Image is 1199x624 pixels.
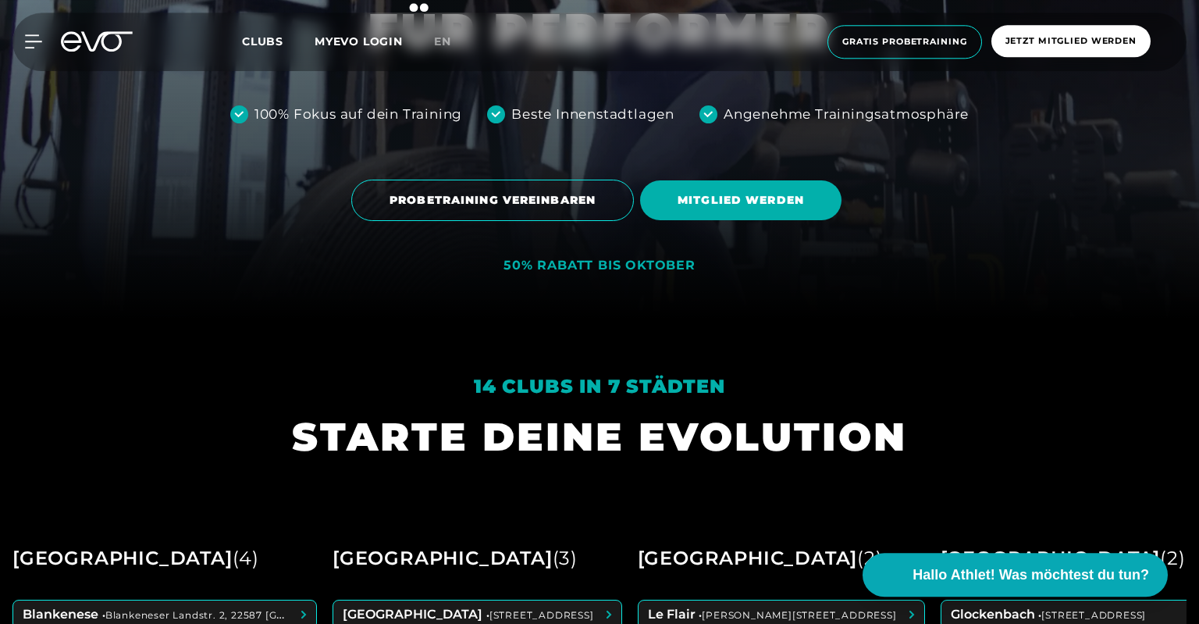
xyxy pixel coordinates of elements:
[913,565,1149,586] span: Hallo Athlet! Was möchtest du tun?
[315,34,403,48] a: MYEVO LOGIN
[941,540,1186,576] div: [GEOGRAPHIC_DATA]
[823,25,987,59] a: Gratis Probetraining
[640,169,848,232] a: MITGLIED WERDEN
[351,168,640,233] a: PROBETRAINING VEREINBAREN
[12,540,259,576] div: [GEOGRAPHIC_DATA]
[390,192,596,209] span: PROBETRAINING VEREINBAREN
[857,547,882,569] span: ( 2 )
[474,375,725,398] em: 14 Clubs in 7 Städten
[1005,34,1137,48] span: Jetzt Mitglied werden
[333,540,578,576] div: [GEOGRAPHIC_DATA]
[553,547,578,569] span: ( 3 )
[678,192,804,209] span: MITGLIED WERDEN
[434,33,470,51] a: en
[842,35,967,48] span: Gratis Probetraining
[233,547,259,569] span: ( 4 )
[1160,547,1185,569] span: ( 2 )
[292,412,907,462] h1: STARTE DEINE EVOLUTION
[503,258,696,274] div: 50% RABATT BIS OKTOBER
[242,34,315,48] a: Clubs
[638,540,883,576] div: [GEOGRAPHIC_DATA]
[511,105,674,125] div: Beste Innenstadtlagen
[254,105,462,125] div: 100% Fokus auf dein Training
[242,34,283,48] span: Clubs
[863,553,1168,597] button: Hallo Athlet! Was möchtest du tun?
[987,25,1155,59] a: Jetzt Mitglied werden
[724,105,969,125] div: Angenehme Trainingsatmosphäre
[434,34,451,48] span: en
